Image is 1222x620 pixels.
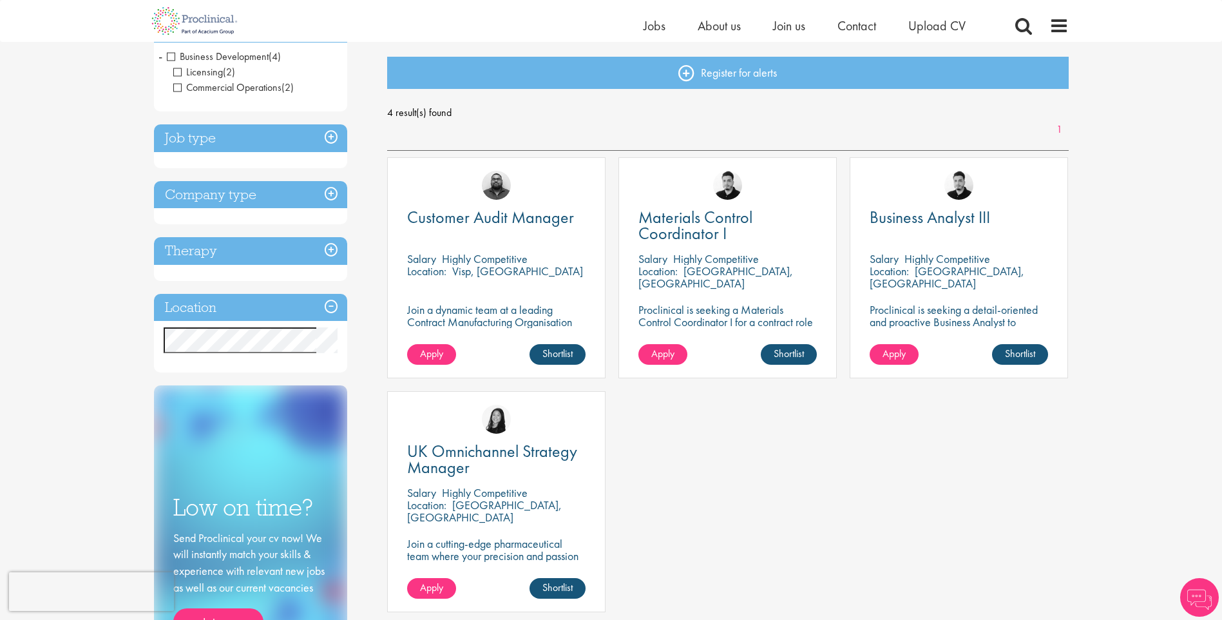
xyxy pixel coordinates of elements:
p: Highly Competitive [673,251,759,266]
span: (4) [269,50,281,63]
h3: Job type [154,124,347,152]
p: Highly Competitive [442,251,528,266]
iframe: reCAPTCHA [9,572,174,611]
span: Apply [420,347,443,360]
a: Apply [638,344,687,365]
h3: Company type [154,181,347,209]
a: About us [698,17,741,34]
span: Materials Control Coordinator I [638,206,752,244]
span: Business Development [167,50,281,63]
span: Apply [883,347,906,360]
a: Apply [407,578,456,599]
img: Anderson Maldonado [713,171,742,200]
p: Highly Competitive [904,251,990,266]
a: Upload CV [908,17,966,34]
span: Salary [638,251,667,266]
img: Chatbot [1180,578,1219,617]
p: Join a cutting-edge pharmaceutical team where your precision and passion for strategy will help s... [407,538,586,586]
span: Commercial Operations [173,81,282,94]
span: Salary [407,251,436,266]
span: Commercial Operations [173,81,294,94]
a: Apply [870,344,919,365]
span: Licensing [173,65,223,79]
a: Shortlist [530,344,586,365]
a: 1 [1050,122,1069,137]
p: Proclinical is seeking a Materials Control Coordinator I for a contract role in [GEOGRAPHIC_DATA]... [638,304,817,353]
a: UK Omnichannel Strategy Manager [407,443,586,476]
h3: Location [154,294,347,322]
span: (2) [223,65,235,79]
h3: Therapy [154,237,347,265]
a: Contact [837,17,876,34]
a: Customer Audit Manager [407,209,586,226]
a: Apply [407,344,456,365]
a: Jobs [644,17,665,34]
a: Shortlist [761,344,817,365]
a: Business Analyst III [870,209,1048,226]
span: Apply [420,581,443,594]
span: (2) [282,81,294,94]
p: [GEOGRAPHIC_DATA], [GEOGRAPHIC_DATA] [638,264,793,291]
span: - [158,46,162,66]
span: Location: [638,264,678,278]
a: Materials Control Coordinator I [638,209,817,242]
img: Anderson Maldonado [944,171,973,200]
p: [GEOGRAPHIC_DATA], [GEOGRAPHIC_DATA] [407,498,562,525]
span: Business Development [167,50,269,63]
span: Salary [870,251,899,266]
span: Location: [407,498,446,512]
p: Highly Competitive [442,485,528,500]
a: Shortlist [530,578,586,599]
p: Visp, [GEOGRAPHIC_DATA] [452,264,583,278]
span: Customer Audit Manager [407,206,574,228]
img: Numhom Sudsok [482,405,511,434]
img: Ashley Bennett [482,171,511,200]
h3: Low on time? [173,495,328,520]
p: Proclinical is seeking a detail-oriented and proactive Business Analyst to support pharmaceutical... [870,304,1048,365]
span: UK Omnichannel Strategy Manager [407,440,577,478]
span: Location: [870,264,909,278]
span: 4 result(s) found [387,103,1069,122]
span: Business Analyst III [870,206,990,228]
span: Apply [651,347,674,360]
p: Join a dynamic team at a leading Contract Manufacturing Organisation and contribute to groundbrea... [407,304,586,353]
a: Register for alerts [387,57,1069,89]
a: Join us [773,17,805,34]
p: [GEOGRAPHIC_DATA], [GEOGRAPHIC_DATA] [870,264,1024,291]
span: Salary [407,485,436,500]
a: Shortlist [992,344,1048,365]
span: Location: [407,264,446,278]
span: Licensing [173,65,235,79]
